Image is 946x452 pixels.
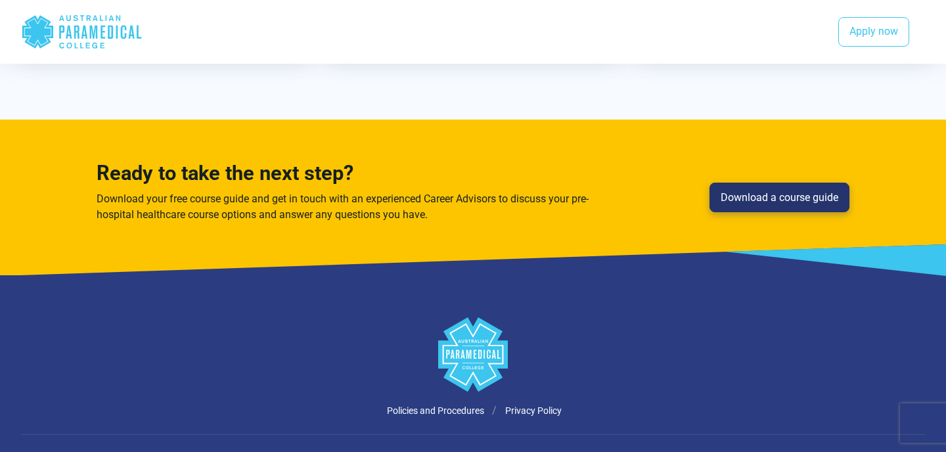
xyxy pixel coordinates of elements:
[505,405,562,416] a: Privacy Policy
[97,191,593,223] p: Download your free course guide and get in touch with an experienced Career Advisors to discuss y...
[709,183,849,213] a: Download a course guide
[387,405,484,416] a: Policies and Procedures
[21,11,143,53] div: Australian Paramedical College
[838,17,909,47] a: Apply now
[97,162,593,186] h3: Ready to take the next step?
